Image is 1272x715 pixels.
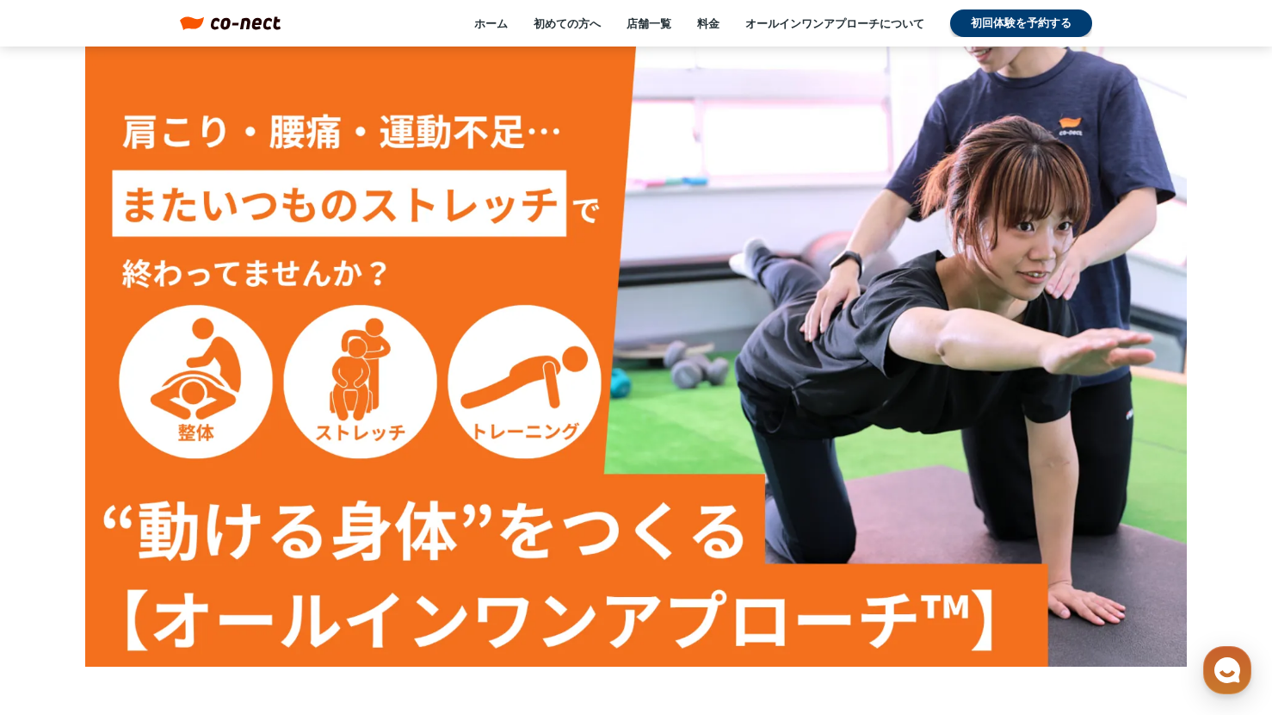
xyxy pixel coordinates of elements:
[222,546,330,589] a: 設定
[114,546,222,589] a: チャット
[266,572,287,586] span: 設定
[627,16,671,31] a: 店舗一覧
[44,572,75,586] span: ホーム
[697,16,719,31] a: 料金
[950,9,1092,37] a: 初回体験を予約する
[534,16,601,31] a: 初めての方へ
[5,546,114,589] a: ホーム
[745,16,924,31] a: オールインワンアプローチについて
[474,16,508,31] a: ホーム
[147,573,188,587] span: チャット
